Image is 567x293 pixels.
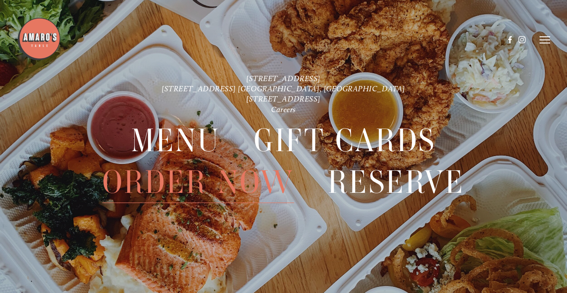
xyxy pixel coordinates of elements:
[246,94,321,103] a: [STREET_ADDRESS]
[102,162,294,203] a: Order Now
[328,162,464,203] a: Reserve
[131,120,220,161] a: Menu
[162,84,405,93] a: [STREET_ADDRESS] [GEOGRAPHIC_DATA], [GEOGRAPHIC_DATA]
[17,17,61,61] img: Amaro's Table
[254,120,436,161] a: Gift Cards
[271,105,296,114] a: Careers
